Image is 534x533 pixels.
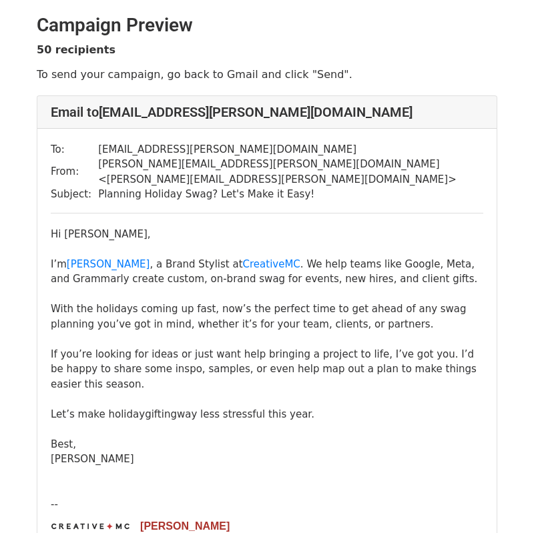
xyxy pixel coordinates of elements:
[37,14,497,37] h2: Campaign Preview
[51,104,483,120] h4: Email to [EMAIL_ADDRESS][PERSON_NAME][DOMAIN_NAME]
[67,258,150,270] a: [PERSON_NAME]
[37,43,115,56] strong: 50 recipients
[51,523,129,530] img: photo
[98,142,483,157] td: [EMAIL_ADDRESS][PERSON_NAME][DOMAIN_NAME]
[51,227,483,242] div: Hi [PERSON_NAME],
[51,187,98,202] td: Subject:
[98,157,483,187] td: [PERSON_NAME][EMAIL_ADDRESS][PERSON_NAME][DOMAIN_NAME] < [PERSON_NAME][EMAIL_ADDRESS][PERSON_NAME...
[51,241,483,467] div: I’m , a Brand Stylist at . We help teams like Google, Meta, and Grammarly create custom, on-brand...
[37,67,497,81] p: To send your campaign, go back to Gmail and click "Send".
[140,520,230,532] span: [PERSON_NAME]
[51,498,58,510] span: --
[145,408,177,420] span: gifting
[51,142,98,157] td: To:
[51,157,98,187] td: From:
[467,469,534,533] iframe: Chat Widget
[243,258,300,270] a: CreativeMC
[98,187,483,202] td: Planning Holiday Swag? Let's Make it Easy!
